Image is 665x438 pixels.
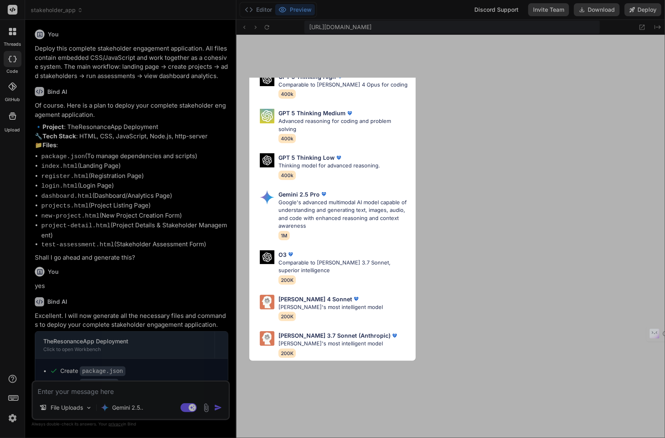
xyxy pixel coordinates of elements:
p: GPT 5 Thinking Low [278,153,335,162]
img: premium [287,250,295,258]
span: 200K [278,349,296,358]
p: GPT 5 Thinking Medium [278,109,346,117]
span: 400k [278,134,296,143]
p: [PERSON_NAME]'s most intelligent model [278,303,383,311]
span: 200K [278,312,296,321]
p: Comparable to [PERSON_NAME] 3.7 Sonnet, superior intelligence [278,259,409,275]
img: Pick Models [260,190,274,205]
img: Pick Models [260,109,274,123]
span: 200K [278,275,296,285]
span: 1M [278,231,290,240]
p: Thinking model for advanced reasoning. [278,162,380,170]
img: premium [352,295,360,303]
p: O3 [278,250,287,259]
img: Pick Models [260,72,274,87]
p: [PERSON_NAME] 4 Sonnet [278,295,352,303]
img: premium [346,109,354,117]
p: Gemini 2.5 Pro [278,190,320,199]
p: [PERSON_NAME] 3.7 Sonnet (Anthropic) [278,331,391,340]
p: Advanced reasoning for coding and problem solving [278,117,409,133]
span: 400k [278,89,296,99]
img: Pick Models [260,331,274,346]
img: premium [320,190,328,198]
img: Pick Models [260,153,274,167]
p: Comparable to [PERSON_NAME] 4 Opus for coding [278,81,408,89]
img: Pick Models [260,295,274,309]
p: [PERSON_NAME]'s most intelligent model [278,340,399,348]
img: premium [335,154,343,162]
img: Pick Models [260,250,274,264]
span: 400k [278,171,296,180]
img: premium [391,332,399,340]
p: Google's advanced multimodal AI model capable of understanding and generating text, images, audio... [278,199,409,230]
